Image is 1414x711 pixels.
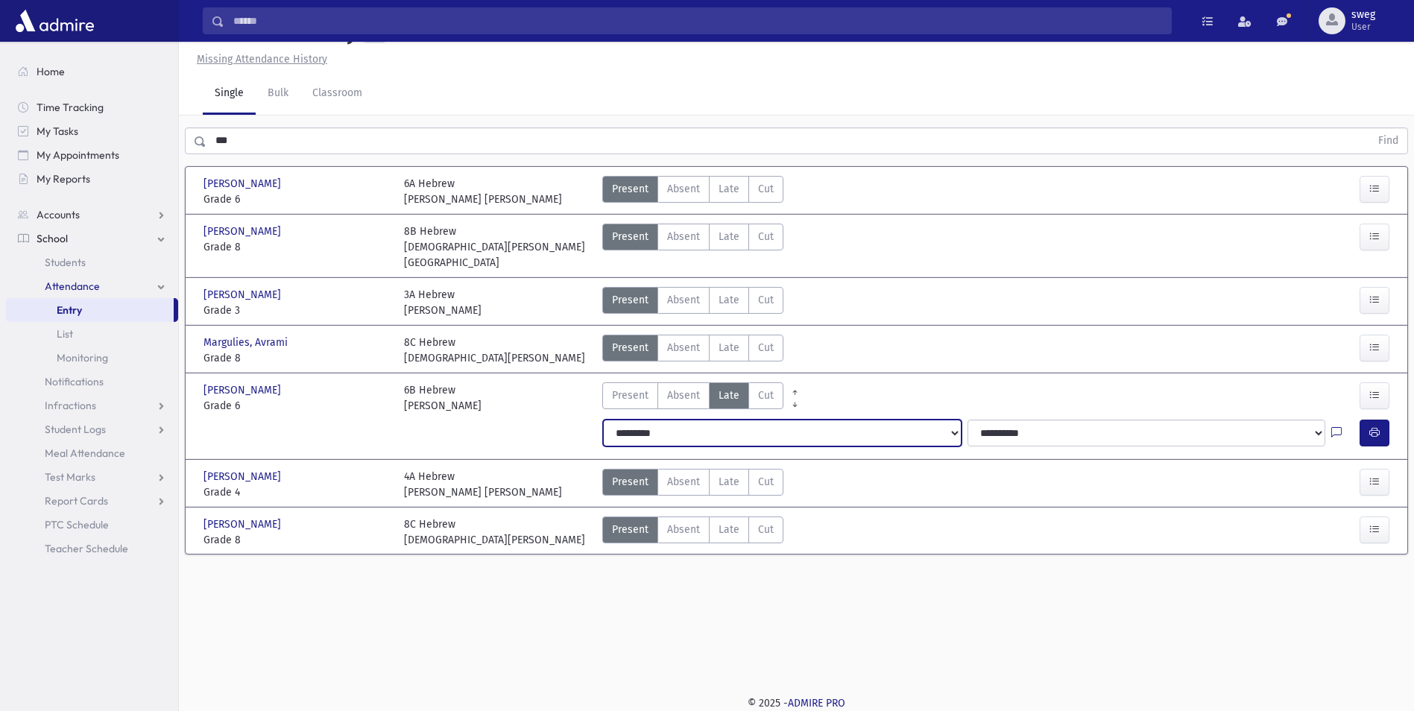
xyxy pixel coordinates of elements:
span: Absent [667,229,700,244]
span: Absent [667,474,700,490]
div: © 2025 - [203,695,1390,711]
span: Present [612,292,648,308]
span: Absent [667,522,700,537]
span: Cut [758,388,774,403]
a: School [6,227,178,250]
button: Find [1369,128,1407,154]
span: Late [719,292,739,308]
span: Grade 6 [203,398,389,414]
a: Test Marks [6,465,178,489]
span: Absent [667,181,700,197]
span: Notifications [45,375,104,388]
span: Cut [758,181,774,197]
span: Absent [667,340,700,355]
a: Time Tracking [6,95,178,119]
div: AttTypes [602,469,783,500]
span: Grade 6 [203,192,389,207]
a: Notifications [6,370,178,394]
span: [PERSON_NAME] [203,516,284,532]
div: 6B Hebrew [PERSON_NAME] [404,382,482,414]
span: Late [719,474,739,490]
div: 8C Hebrew [DEMOGRAPHIC_DATA][PERSON_NAME] [404,516,585,548]
div: AttTypes [602,224,783,271]
span: Report Cards [45,494,108,508]
span: Cut [758,474,774,490]
span: Student Logs [45,423,106,436]
span: Students [45,256,86,269]
span: Home [37,65,65,78]
div: AttTypes [602,382,783,414]
span: Present [612,474,648,490]
div: 6A Hebrew [PERSON_NAME] [PERSON_NAME] [404,176,562,207]
a: My Appointments [6,143,178,167]
a: Teacher Schedule [6,537,178,560]
div: AttTypes [602,516,783,548]
a: Entry [6,298,174,322]
span: Late [719,388,739,403]
a: Monitoring [6,346,178,370]
span: Cut [758,292,774,308]
img: AdmirePro [12,6,98,36]
span: Time Tracking [37,101,104,114]
span: Late [719,229,739,244]
a: PTC Schedule [6,513,178,537]
span: Margulies, Avrami [203,335,291,350]
span: Accounts [37,208,80,221]
span: My Appointments [37,148,119,162]
span: Infractions [45,399,96,412]
span: Grade 8 [203,532,389,548]
span: Meal Attendance [45,446,125,460]
span: Grade 8 [203,350,389,366]
span: sweg [1351,9,1375,21]
span: Present [612,522,648,537]
span: Test Marks [45,470,95,484]
span: Cut [758,340,774,355]
div: AttTypes [602,335,783,366]
span: Grade 3 [203,303,389,318]
a: Single [203,73,256,115]
span: Late [719,181,739,197]
span: Present [612,229,648,244]
span: Present [612,181,648,197]
a: Attendance [6,274,178,298]
div: AttTypes [602,287,783,318]
span: [PERSON_NAME] [203,469,284,484]
span: PTC Schedule [45,518,109,531]
span: Absent [667,388,700,403]
span: Monitoring [57,351,108,364]
span: Grade 8 [203,239,389,255]
u: Missing Attendance History [197,53,327,66]
a: Infractions [6,394,178,417]
div: AttTypes [602,176,783,207]
span: User [1351,21,1375,33]
span: Attendance [45,279,100,293]
span: Entry [57,303,82,317]
input: Search [224,7,1171,34]
a: Home [6,60,178,83]
a: List [6,322,178,346]
span: My Reports [37,172,90,186]
a: Students [6,250,178,274]
a: My Tasks [6,119,178,143]
span: Grade 4 [203,484,389,500]
span: Late [719,522,739,537]
span: [PERSON_NAME] [203,176,284,192]
a: Bulk [256,73,300,115]
a: Missing Attendance History [191,53,327,66]
div: 3A Hebrew [PERSON_NAME] [404,287,482,318]
span: [PERSON_NAME] [203,287,284,303]
span: List [57,327,73,341]
a: Student Logs [6,417,178,441]
a: Classroom [300,73,374,115]
span: Late [719,340,739,355]
span: Cut [758,229,774,244]
div: 8B Hebrew [DEMOGRAPHIC_DATA][PERSON_NAME][GEOGRAPHIC_DATA] [404,224,590,271]
span: [PERSON_NAME] [203,382,284,398]
span: Absent [667,292,700,308]
span: My Tasks [37,124,78,138]
span: Teacher Schedule [45,542,128,555]
a: My Reports [6,167,178,191]
span: [PERSON_NAME] [203,224,284,239]
a: Accounts [6,203,178,227]
div: 8C Hebrew [DEMOGRAPHIC_DATA][PERSON_NAME] [404,335,585,366]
